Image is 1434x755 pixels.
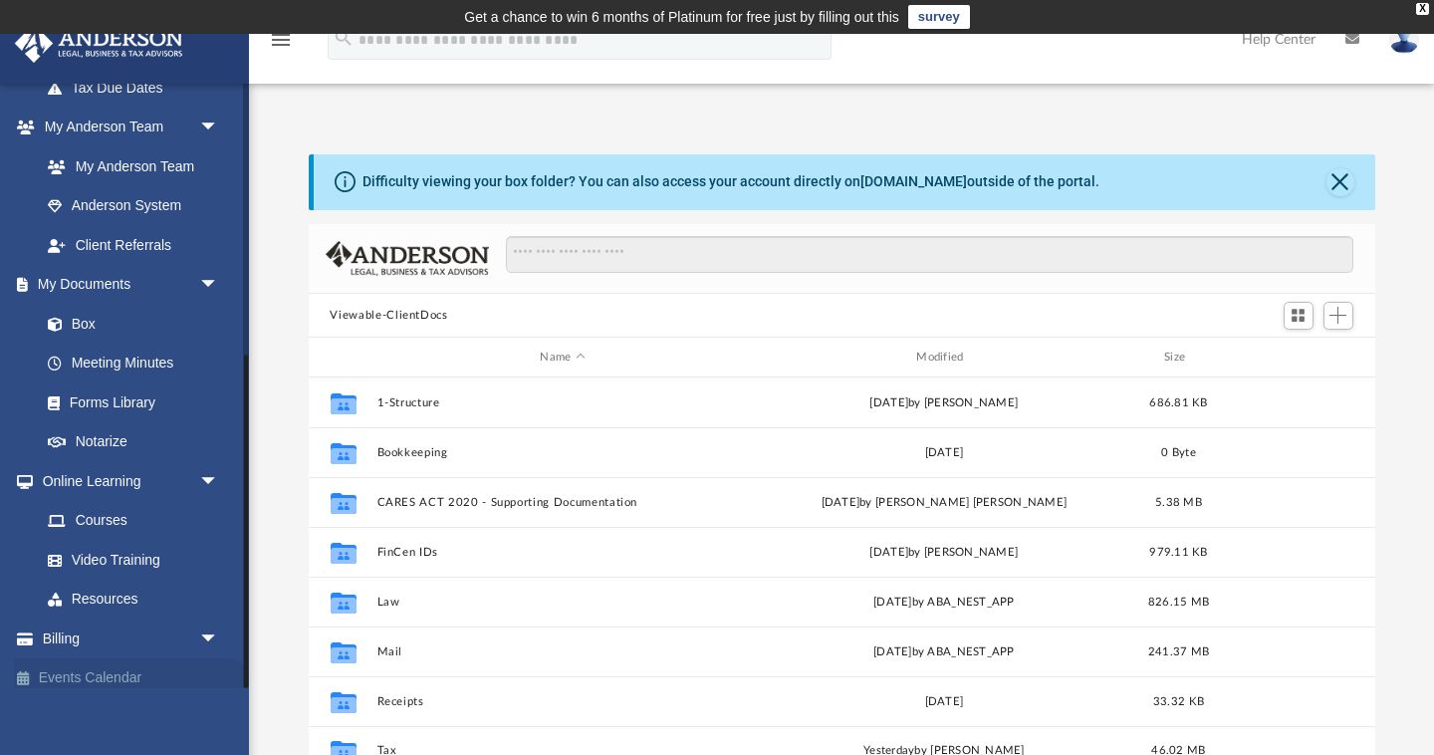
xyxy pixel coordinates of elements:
[758,444,1130,462] div: [DATE]
[376,695,749,708] button: Receipts
[860,173,967,189] a: [DOMAIN_NAME]
[333,27,355,49] i: search
[9,24,189,63] img: Anderson Advisors Platinum Portal
[269,38,293,52] a: menu
[28,382,229,422] a: Forms Library
[758,693,1130,711] div: [DATE]
[1152,696,1203,707] span: 33.32 KB
[1326,168,1354,196] button: Close
[330,307,447,325] button: Viewable-ClientDocs
[1416,3,1429,15] div: close
[1149,397,1207,408] span: 686.81 KB
[14,658,249,698] a: Events Calendar
[28,146,229,186] a: My Anderson Team
[269,28,293,52] i: menu
[199,619,239,659] span: arrow_drop_down
[1389,25,1419,54] img: User Pic
[1147,597,1208,608] span: 826.15 MB
[14,108,239,147] a: My Anderson Teamarrow_drop_down
[1138,349,1218,367] div: Size
[376,596,749,609] button: Law
[28,422,239,462] a: Notarize
[757,349,1129,367] div: Modified
[1155,497,1202,508] span: 5.38 MB
[28,501,239,541] a: Courses
[14,461,239,501] a: Online Learningarrow_drop_down
[1323,302,1353,330] button: Add
[1161,447,1196,458] span: 0 Byte
[1284,302,1314,330] button: Switch to Grid View
[28,580,239,620] a: Resources
[362,171,1099,192] div: Difficulty viewing your box folder? You can also access your account directly on outside of the p...
[14,619,249,658] a: Billingarrow_drop_down
[199,265,239,306] span: arrow_drop_down
[1149,547,1207,558] span: 979.11 KB
[758,643,1130,661] div: [DATE] by ABA_NEST_APP
[758,394,1130,412] div: [DATE] by [PERSON_NAME]
[376,446,749,459] button: Bookkeeping
[758,494,1130,512] div: [DATE] by [PERSON_NAME] [PERSON_NAME]
[28,68,249,108] a: Tax Due Dates
[28,225,239,265] a: Client Referrals
[1147,646,1208,657] span: 241.37 MB
[758,594,1130,612] div: [DATE] by ABA_NEST_APP
[375,349,748,367] div: Name
[376,645,749,658] button: Mail
[199,461,239,502] span: arrow_drop_down
[758,544,1130,562] div: [DATE] by [PERSON_NAME]
[376,546,749,559] button: FinCen IDs
[14,265,239,305] a: My Documentsarrow_drop_down
[464,5,899,29] div: Get a chance to win 6 months of Platinum for free just by filling out this
[908,5,970,29] a: survey
[199,108,239,148] span: arrow_drop_down
[317,349,366,367] div: id
[28,344,239,383] a: Meeting Minutes
[506,236,1352,274] input: Search files and folders
[28,304,229,344] a: Box
[376,396,749,409] button: 1-Structure
[28,540,229,580] a: Video Training
[376,496,749,509] button: CARES ACT 2020 - Supporting Documentation
[1227,349,1366,367] div: id
[28,186,239,226] a: Anderson System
